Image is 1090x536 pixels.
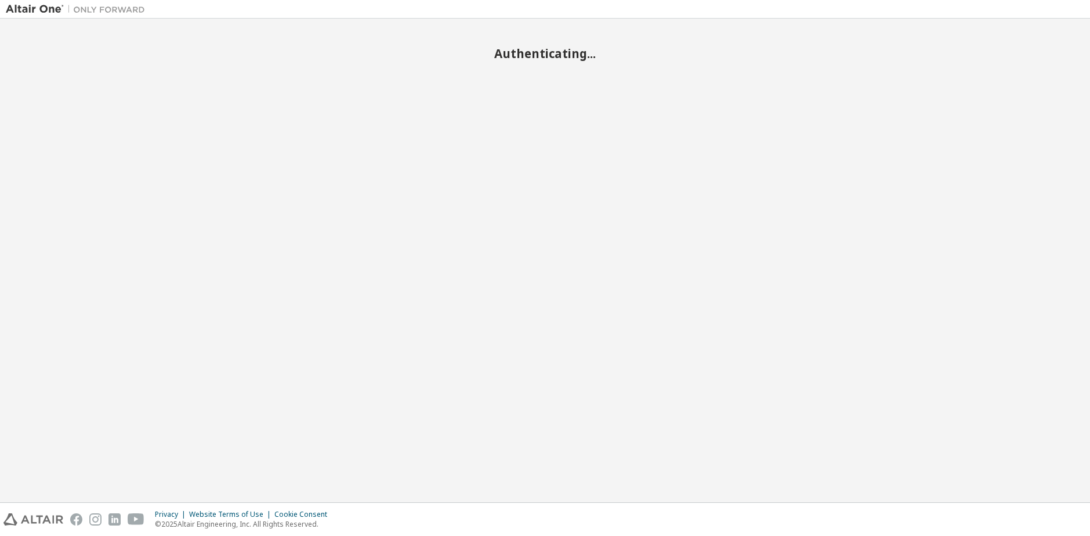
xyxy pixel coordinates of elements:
[6,46,1084,61] h2: Authenticating...
[3,513,63,526] img: altair_logo.svg
[155,510,189,519] div: Privacy
[70,513,82,526] img: facebook.svg
[6,3,151,15] img: Altair One
[189,510,274,519] div: Website Terms of Use
[274,510,334,519] div: Cookie Consent
[89,513,102,526] img: instagram.svg
[108,513,121,526] img: linkedin.svg
[128,513,144,526] img: youtube.svg
[155,519,334,529] p: © 2025 Altair Engineering, Inc. All Rights Reserved.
